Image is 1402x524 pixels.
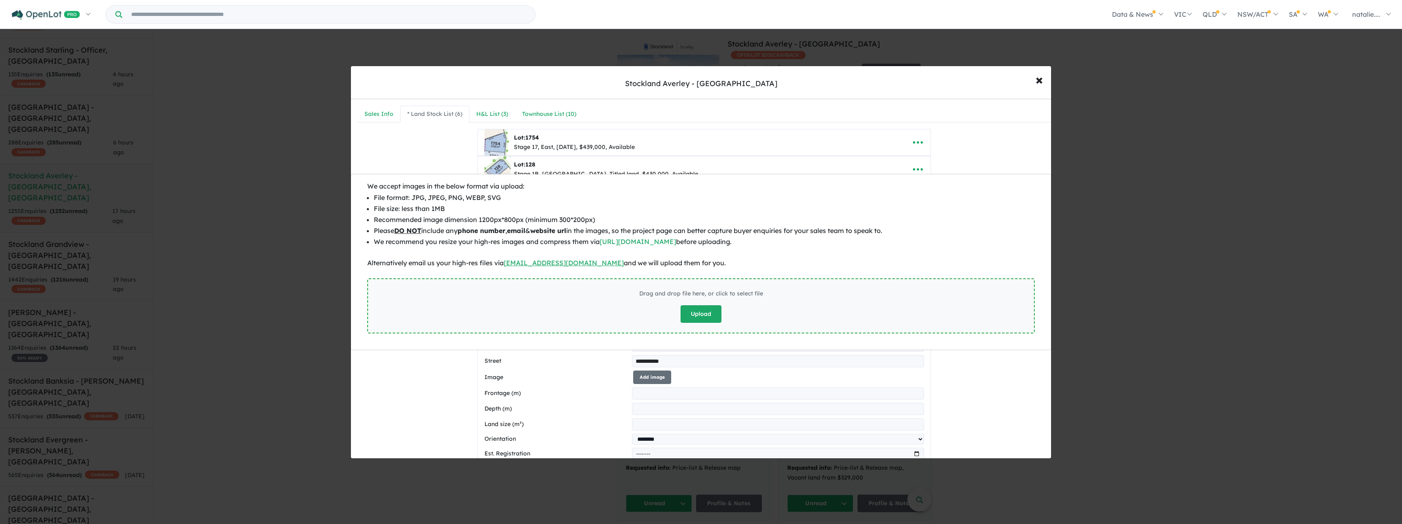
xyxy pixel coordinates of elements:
[374,225,1035,236] li: Please include any , & in the images, so the project page can better capture buyer enquiries for ...
[124,6,534,23] input: Try estate name, suburb, builder or developer
[374,192,1035,203] li: File format: JPG, JPEG, PNG, WEBP, SVG
[458,226,505,235] b: phone number
[1352,10,1380,18] span: natalie....
[507,226,525,235] b: email
[600,238,676,246] a: [URL][DOMAIN_NAME]
[367,181,1035,192] div: We accept images in the below format via upload:
[639,289,763,299] div: Drag and drop file here, or click to select file
[394,226,421,235] u: DO NOT
[530,226,566,235] b: website url
[12,10,80,20] img: Openlot PRO Logo White
[504,259,624,267] a: [EMAIL_ADDRESS][DOMAIN_NAME]
[374,214,1035,225] li: Recommended image dimension 1200px*800px (minimum 300*200px)
[681,305,721,323] button: Upload
[367,258,1035,269] div: Alternatively email us your high-res files via and we will upload them for you.
[374,203,1035,214] li: File size: less than 1MB
[374,236,1035,247] li: We recommend you resize your high-res images and compress them via before uploading.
